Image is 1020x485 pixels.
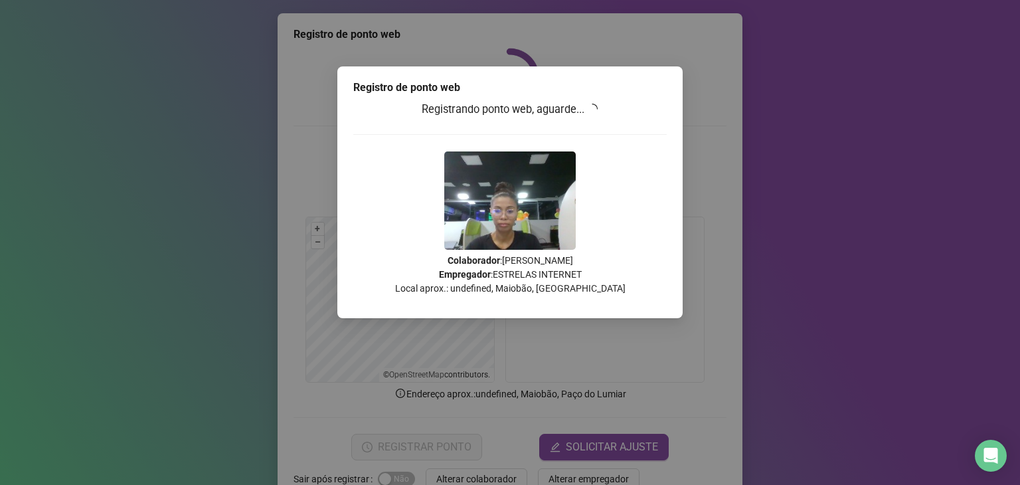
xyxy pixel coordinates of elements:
img: 9k= [444,151,576,250]
strong: Empregador [439,269,491,280]
strong: Colaborador [448,255,500,266]
div: Open Intercom Messenger [975,440,1007,472]
span: loading [586,102,600,116]
p: : [PERSON_NAME] : ESTRELAS INTERNET Local aprox.: undefined, Maiobão, [GEOGRAPHIC_DATA] [353,254,667,296]
h3: Registrando ponto web, aguarde... [353,101,667,118]
div: Registro de ponto web [353,80,667,96]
